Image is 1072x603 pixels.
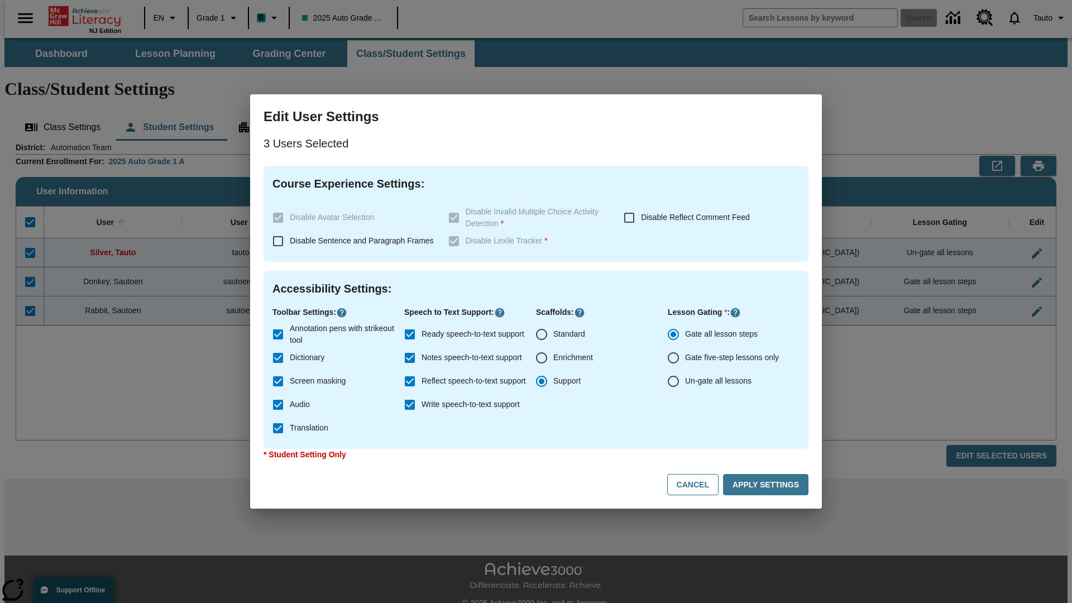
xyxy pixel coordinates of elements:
[574,307,585,318] button: Click here to know more about
[272,280,800,298] h4: Accessibility Settings :
[730,307,741,318] button: Click here to know more about
[494,307,505,318] button: Click here to know more about
[422,375,526,387] span: Reflect speech-to-text support
[466,207,599,228] span: Disable Invalid Multiple Choice Activity Detection
[641,213,750,222] span: Disable Reflect Comment Feed
[264,108,808,126] h3: Edit User Settings
[290,213,375,222] span: Disable Avatar Selection
[422,328,524,340] span: Ready speech-to-text support
[667,474,719,496] button: Cancel
[685,328,758,340] span: Gate all lesson steps
[290,236,434,245] span: Disable Sentence and Paragraph Frames
[685,375,752,387] span: Un-gate all lessons
[336,307,347,318] button: Click here to know more about
[466,236,548,245] span: Disable Lexile Tracker
[723,474,808,496] button: Apply Settings
[290,323,395,346] span: Annotation pens with strikeout tool
[290,399,310,410] span: Audio
[272,175,800,193] h4: Course Experience Settings :
[553,352,593,363] span: Enrichment
[442,229,615,253] label: These settings are specific to individual classes. To see these settings or make changes, please ...
[685,352,779,363] span: Gate five-step lessons only
[290,422,328,434] span: Translation
[290,352,324,363] span: Dictionary
[668,307,800,318] p: Lesson Gating :
[404,307,536,318] p: Speech to Text Support :
[264,449,808,461] p: * Student Setting Only
[553,375,581,387] span: Support
[536,307,668,318] p: Scaffolds :
[266,206,439,229] label: These settings are specific to individual classes. To see these settings or make changes, please ...
[290,375,346,387] span: Screen masking
[422,352,522,363] span: Notes speech-to-text support
[264,135,808,152] p: 3 Users Selected
[442,206,615,229] label: These settings are specific to individual classes. To see these settings or make changes, please ...
[422,399,520,410] span: Write speech-to-text support
[553,328,585,340] span: Standard
[272,307,404,318] p: Toolbar Settings :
